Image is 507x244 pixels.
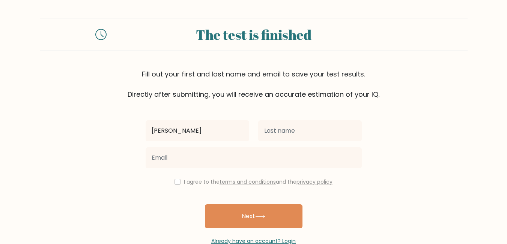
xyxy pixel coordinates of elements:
[184,178,332,186] label: I agree to the and the
[146,147,362,168] input: Email
[258,120,362,141] input: Last name
[205,204,302,228] button: Next
[220,178,276,186] a: terms and conditions
[40,69,468,99] div: Fill out your first and last name and email to save your test results. Directly after submitting,...
[146,120,249,141] input: First name
[116,24,392,45] div: The test is finished
[296,178,332,186] a: privacy policy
